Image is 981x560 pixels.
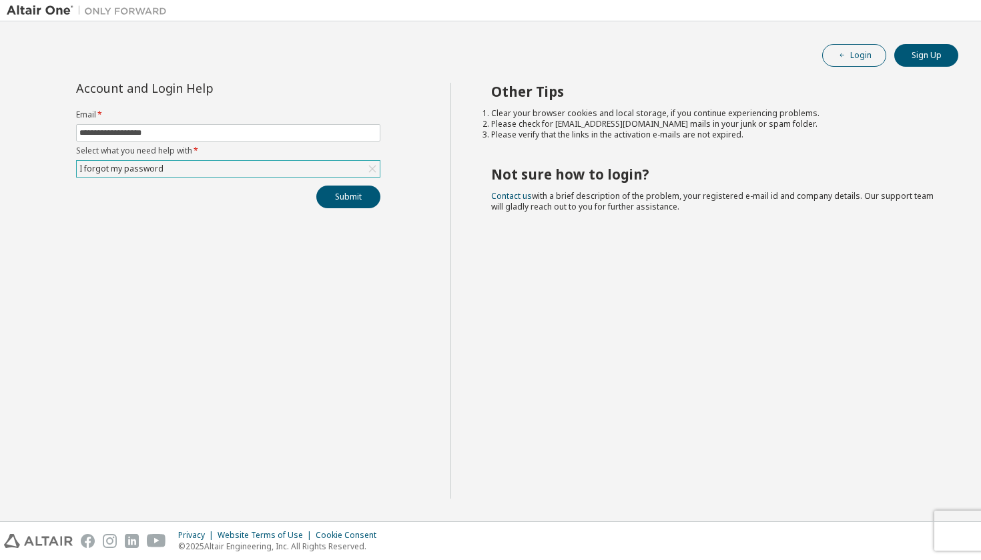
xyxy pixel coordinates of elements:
img: Altair One [7,4,174,17]
label: Select what you need help with [76,146,380,156]
h2: Other Tips [491,83,935,100]
div: Privacy [178,530,218,541]
li: Clear your browser cookies and local storage, if you continue experiencing problems. [491,108,935,119]
img: altair_logo.svg [4,534,73,548]
a: Contact us [491,190,532,202]
span: with a brief description of the problem, your registered e-mail id and company details. Our suppo... [491,190,934,212]
button: Submit [316,186,380,208]
li: Please verify that the links in the activation e-mails are not expired. [491,129,935,140]
img: youtube.svg [147,534,166,548]
div: I forgot my password [77,162,166,176]
img: linkedin.svg [125,534,139,548]
img: facebook.svg [81,534,95,548]
img: instagram.svg [103,534,117,548]
button: Login [822,44,886,67]
label: Email [76,109,380,120]
button: Sign Up [894,44,958,67]
div: I forgot my password [77,161,380,177]
p: © 2025 Altair Engineering, Inc. All Rights Reserved. [178,541,384,552]
div: Account and Login Help [76,83,320,93]
div: Website Terms of Use [218,530,316,541]
h2: Not sure how to login? [491,166,935,183]
div: Cookie Consent [316,530,384,541]
li: Please check for [EMAIL_ADDRESS][DOMAIN_NAME] mails in your junk or spam folder. [491,119,935,129]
